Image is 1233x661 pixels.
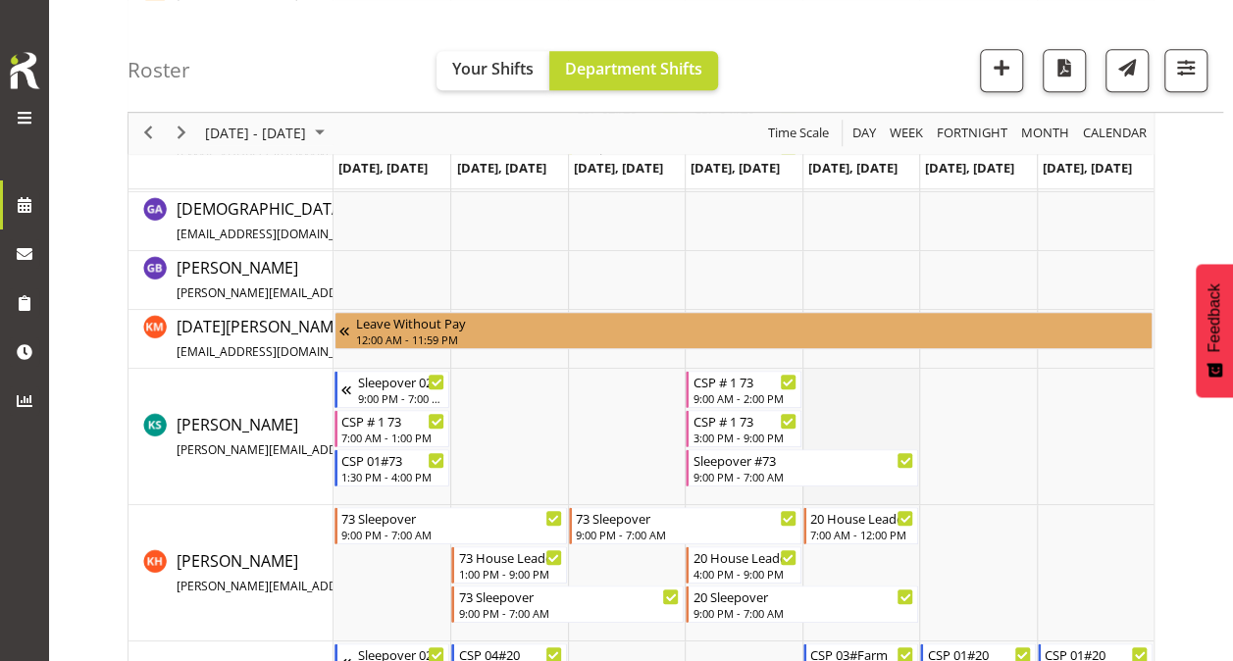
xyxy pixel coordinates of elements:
div: 9:00 PM - 7:00 AM [693,469,913,484]
span: [DATE], [DATE] [691,159,780,177]
div: Kathryn Hunt"s event - 73 Sleepover Begin From Tuesday, August 26, 2025 at 9:00:00 PM GMT+12:00 E... [451,585,684,623]
button: Add a new shift [980,49,1023,92]
div: 1:30 PM - 4:00 PM [341,469,444,484]
div: 4:00 PM - 9:00 PM [693,566,796,582]
div: 12:00 AM - 11:59 PM [356,331,1148,347]
span: Feedback [1206,283,1223,352]
span: [EMAIL_ADDRESS][DOMAIN_NAME] [177,343,372,360]
td: Kathryn Hunt resource [128,505,334,641]
div: Leave Without Pay [356,313,1148,332]
td: Katherine Shaw resource [128,369,334,505]
div: 9:00 PM - 7:00 AM [576,527,796,542]
td: Gay Andrade resource [128,192,334,251]
div: CSP # 1 73 [341,411,444,431]
div: CSP # 1 73 [693,372,796,391]
div: 9:00 PM - 7:00 AM [358,390,444,406]
td: Kartik Mahajan resource [128,310,334,369]
button: Timeline Week [887,122,927,146]
button: Timeline Month [1018,122,1073,146]
span: Month [1019,122,1071,146]
div: 9:00 PM - 7:00 AM [458,605,679,621]
div: Sleepover #73 [693,450,913,470]
button: Previous [135,122,162,146]
span: [PERSON_NAME][EMAIL_ADDRESS][DOMAIN_NAME] [177,578,464,594]
div: 7:00 AM - 12:00 PM [810,527,913,542]
span: [PERSON_NAME] [177,257,635,302]
span: [DATE], [DATE] [574,159,663,177]
div: CSP # 1 73 [693,411,796,431]
img: Rosterit icon logo [5,49,44,92]
button: Filter Shifts [1164,49,1207,92]
a: [PERSON_NAME][PERSON_NAME][EMAIL_ADDRESS][DOMAIN_NAME] [177,413,542,460]
button: Fortnight [934,122,1011,146]
span: [DATE], [DATE] [1043,159,1132,177]
div: 20 Sleepover [693,586,913,606]
span: [DATE], [DATE] [456,159,545,177]
div: August 25 - 31, 2025 [198,113,336,154]
div: Kathryn Hunt"s event - 73 Sleepover Begin From Wednesday, August 27, 2025 at 9:00:00 PM GMT+12:00... [569,507,801,544]
div: Katherine Shaw"s event - CSP 01#73 Begin From Monday, August 25, 2025 at 1:30:00 PM GMT+12:00 End... [334,449,449,486]
div: 73 Sleepover [341,508,562,528]
span: Week [888,122,925,146]
button: Department Shifts [549,51,718,90]
span: [PERSON_NAME][EMAIL_ADDRESS][DOMAIN_NAME][PERSON_NAME] [177,284,556,301]
span: Department Shifts [565,58,702,79]
div: next period [165,113,198,154]
span: [DATE], [DATE] [808,159,898,177]
div: 73 Sleepover [576,508,796,528]
div: Sleepover 02#73 [358,372,444,391]
span: [PERSON_NAME] [177,550,542,595]
span: [EMAIL_ADDRESS][DOMAIN_NAME] [177,226,372,242]
a: [PERSON_NAME][PERSON_NAME][EMAIL_ADDRESS][DOMAIN_NAME][PERSON_NAME] [177,256,635,303]
a: [DEMOGRAPHIC_DATA][PERSON_NAME][EMAIL_ADDRESS][DOMAIN_NAME] [177,197,468,244]
span: Time Scale [766,122,831,146]
div: Kartik Mahajan"s event - Leave Without Pay Begin From Thursday, August 14, 2025 at 12:00:00 AM GM... [334,312,1153,349]
span: [DATE], [DATE] [338,159,428,177]
div: 9:00 PM - 7:00 AM [693,605,913,621]
div: 9:00 AM - 2:00 PM [693,390,796,406]
button: Timeline Day [849,122,880,146]
span: Your Shifts [452,58,534,79]
button: Send a list of all shifts for the selected filtered period to all rostered employees. [1105,49,1149,92]
button: Download a PDF of the roster according to the set date range. [1043,49,1086,92]
span: Fortnight [935,122,1009,146]
td: Gillian Bradshaw resource [128,251,334,310]
div: Katherine Shaw"s event - Sleepover #73 Begin From Thursday, August 28, 2025 at 9:00:00 PM GMT+12:... [686,449,918,486]
div: Katherine Shaw"s event - CSP # 1 73 Begin From Thursday, August 28, 2025 at 3:00:00 PM GMT+12:00 ... [686,410,800,447]
div: Kathryn Hunt"s event - 20 Sleepover Begin From Thursday, August 28, 2025 at 9:00:00 PM GMT+12:00 ... [686,585,918,623]
button: Feedback - Show survey [1196,264,1233,397]
button: Time Scale [765,122,833,146]
div: Kathryn Hunt"s event - 73 House Leader Begin From Tuesday, August 26, 2025 at 1:00:00 PM GMT+12:0... [451,546,566,584]
div: Katherine Shaw"s event - Sleepover 02#73 Begin From Sunday, August 24, 2025 at 9:00:00 PM GMT+12:... [334,371,449,408]
div: Kathryn Hunt"s event - 20 House Leader Begin From Thursday, August 28, 2025 at 4:00:00 PM GMT+12:... [686,546,800,584]
span: [DATE][PERSON_NAME] [177,316,457,361]
span: [PERSON_NAME] [177,414,542,459]
div: Katherine Shaw"s event - CSP # 1 73 Begin From Thursday, August 28, 2025 at 9:00:00 AM GMT+12:00 ... [686,371,800,408]
button: Your Shifts [437,51,549,90]
span: calendar [1081,122,1149,146]
span: [DATE], [DATE] [925,159,1014,177]
div: 7:00 AM - 1:00 PM [341,430,444,445]
button: August 2025 [202,122,334,146]
span: [PERSON_NAME][EMAIL_ADDRESS][DOMAIN_NAME] [177,441,464,458]
div: 73 House Leader [458,547,561,567]
div: 20 House Leader [810,508,913,528]
div: Kathryn Hunt"s event - 20 House Leader Begin From Friday, August 29, 2025 at 7:00:00 AM GMT+12:00... [803,507,918,544]
span: [DATE] - [DATE] [203,122,308,146]
div: Katherine Shaw"s event - CSP # 1 73 Begin From Monday, August 25, 2025 at 7:00:00 AM GMT+12:00 En... [334,410,449,447]
div: 73 Sleepover [458,586,679,606]
span: Day [850,122,878,146]
div: CSP 01#73 [341,450,444,470]
a: [PERSON_NAME][PERSON_NAME][EMAIL_ADDRESS][DOMAIN_NAME] [177,549,542,596]
div: 1:00 PM - 9:00 PM [458,566,561,582]
button: Next [169,122,195,146]
button: Month [1080,122,1151,146]
div: Kathryn Hunt"s event - 73 Sleepover Begin From Monday, August 25, 2025 at 9:00:00 PM GMT+12:00 En... [334,507,567,544]
div: 20 House Leader [693,547,796,567]
span: [DEMOGRAPHIC_DATA][PERSON_NAME] [177,198,468,243]
a: [DATE][PERSON_NAME][EMAIL_ADDRESS][DOMAIN_NAME] [177,315,457,362]
div: 9:00 PM - 7:00 AM [341,527,562,542]
h4: Roster [128,59,190,81]
div: previous period [131,113,165,154]
div: 3:00 PM - 9:00 PM [693,430,796,445]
